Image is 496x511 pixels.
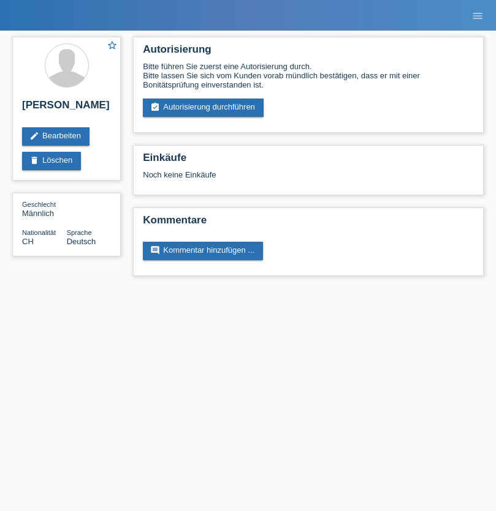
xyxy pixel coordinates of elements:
[22,229,56,236] span: Nationalität
[107,40,118,53] a: star_border
[22,99,111,117] h2: [PERSON_NAME]
[150,245,160,255] i: comment
[22,127,90,146] a: editBearbeiten
[150,102,160,112] i: assignment_turned_in
[465,12,490,19] a: menu
[143,214,474,233] h2: Kommentare
[471,10,484,22] i: menu
[143,62,474,89] div: Bitte führen Sie zuerst eine Autorisierung durch. Bitte lassen Sie sich vom Kunden vorab mündlich...
[143,242,263,260] a: commentKommentar hinzufügen ...
[22,237,34,246] span: Schweiz
[143,43,474,62] h2: Autorisierung
[67,237,96,246] span: Deutsch
[67,229,92,236] span: Sprache
[22,152,81,170] a: deleteLöschen
[143,170,474,188] div: Noch keine Einkäufe
[22,200,67,218] div: Männlich
[29,131,39,141] i: edit
[143,99,264,117] a: assignment_turned_inAutorisierung durchführen
[22,201,56,208] span: Geschlecht
[143,152,474,170] h2: Einkäufe
[29,155,39,165] i: delete
[107,40,118,51] i: star_border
